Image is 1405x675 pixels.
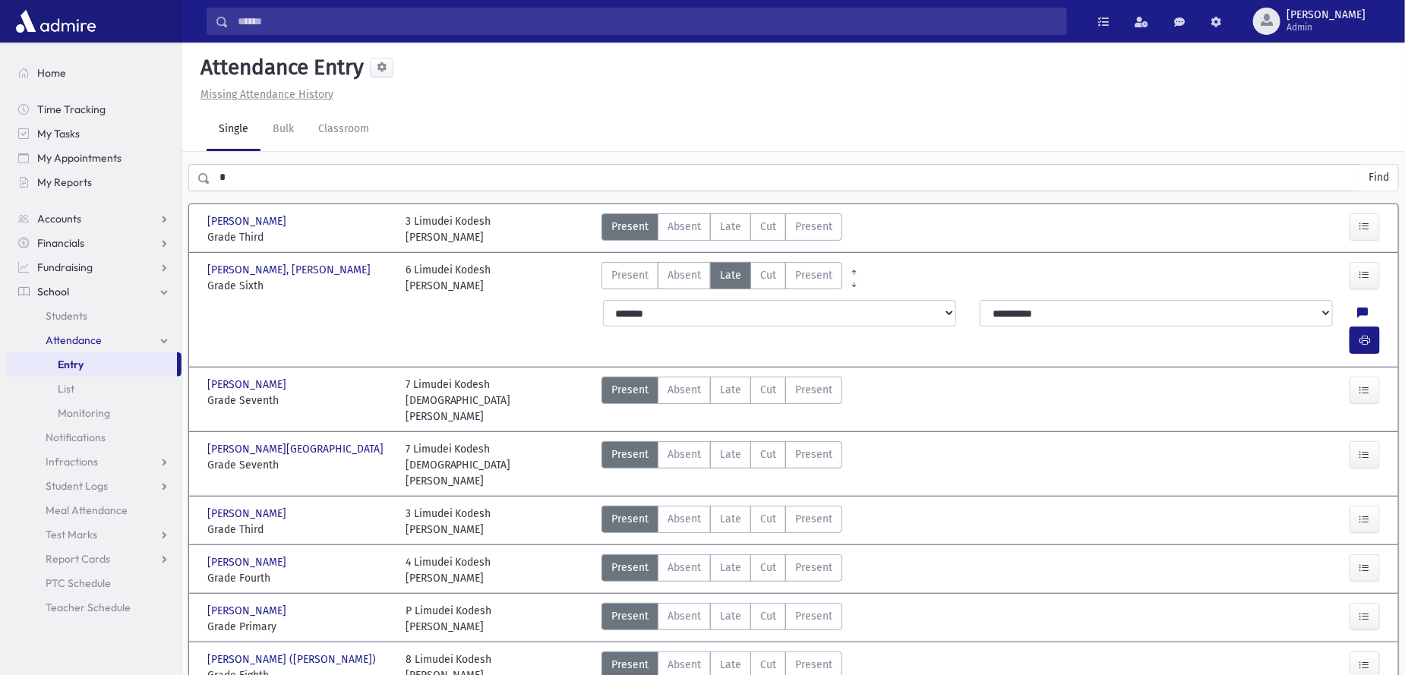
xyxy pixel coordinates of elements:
span: Absent [668,219,701,235]
span: Test Marks [46,528,97,541]
span: Late [720,267,741,283]
img: AdmirePro [12,6,99,36]
span: Infractions [46,455,98,468]
span: Grade Primary [207,619,390,635]
span: Late [720,560,741,576]
span: Late [720,608,741,624]
a: Attendance [6,328,182,352]
span: Cut [760,560,776,576]
span: Present [795,219,832,235]
span: Present [795,511,832,527]
a: Time Tracking [6,97,182,121]
span: Grade Seventh [207,457,390,473]
div: AttTypes [601,441,842,489]
span: Absent [668,560,701,576]
div: 6 Limudei Kodesh [PERSON_NAME] [406,262,491,294]
span: Late [720,511,741,527]
span: Absent [668,267,701,283]
span: Attendance [46,333,102,347]
h5: Attendance Entry [194,55,364,80]
span: Absent [668,511,701,527]
span: School [37,285,69,298]
a: Infractions [6,449,182,474]
a: Financials [6,231,182,255]
div: 4 Limudei Kodesh [PERSON_NAME] [406,554,491,586]
span: Teacher Schedule [46,601,131,614]
a: Monitoring [6,401,182,425]
a: Classroom [306,109,381,151]
a: My Reports [6,170,182,194]
a: My Tasks [6,121,182,146]
span: Financials [37,236,84,250]
a: Students [6,304,182,328]
div: 3 Limudei Kodesh [PERSON_NAME] [406,506,491,538]
span: Present [795,608,832,624]
a: Notifications [6,425,182,449]
span: Cut [760,219,776,235]
span: Present [611,608,649,624]
span: Report Cards [46,552,110,566]
span: Late [720,446,741,462]
div: 3 Limudei Kodesh [PERSON_NAME] [406,213,491,245]
a: Student Logs [6,474,182,498]
span: Present [611,657,649,673]
span: My Appointments [37,151,122,165]
a: Meal Attendance [6,498,182,522]
span: Present [795,446,832,462]
a: Accounts [6,207,182,231]
div: AttTypes [601,554,842,586]
a: Fundraising [6,255,182,279]
a: Single [207,109,260,151]
span: Present [611,560,649,576]
span: Present [611,219,649,235]
span: Present [795,267,832,283]
div: AttTypes [601,506,842,538]
span: Present [611,511,649,527]
span: My Tasks [37,127,80,140]
span: Grade Seventh [207,393,390,408]
span: Grade Sixth [207,278,390,294]
div: 7 Limudei Kodesh [DEMOGRAPHIC_DATA][PERSON_NAME] [406,377,589,424]
span: Present [795,382,832,398]
span: [PERSON_NAME] [1287,9,1366,21]
span: Time Tracking [37,103,106,116]
a: Test Marks [6,522,182,547]
span: Present [611,446,649,462]
a: Teacher Schedule [6,595,182,620]
div: AttTypes [601,213,842,245]
div: P Limudei Kodesh [PERSON_NAME] [406,603,492,635]
span: Absent [668,657,701,673]
span: [PERSON_NAME], [PERSON_NAME] [207,262,374,278]
span: Cut [760,267,776,283]
span: Late [720,382,741,398]
span: [PERSON_NAME] [207,377,289,393]
span: Cut [760,511,776,527]
span: Student Logs [46,479,108,493]
button: Find [1359,165,1398,191]
span: Accounts [37,212,81,226]
a: School [6,279,182,304]
span: [PERSON_NAME] [207,554,289,570]
span: Monitoring [58,406,110,420]
span: Cut [760,382,776,398]
span: Late [720,219,741,235]
a: Bulk [260,109,306,151]
a: Entry [6,352,177,377]
span: Present [611,267,649,283]
span: My Reports [37,175,92,189]
span: Present [795,560,832,576]
span: [PERSON_NAME] [207,506,289,522]
u: Missing Attendance History [200,88,333,101]
span: Fundraising [37,260,93,274]
a: My Appointments [6,146,182,170]
a: Report Cards [6,547,182,571]
span: List [58,382,74,396]
span: [PERSON_NAME] [207,603,289,619]
span: Present [611,382,649,398]
span: Grade Fourth [207,570,390,586]
span: Absent [668,446,701,462]
span: [PERSON_NAME][GEOGRAPHIC_DATA] [207,441,387,457]
a: Home [6,61,182,85]
span: Admin [1287,21,1366,33]
a: PTC Schedule [6,571,182,595]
